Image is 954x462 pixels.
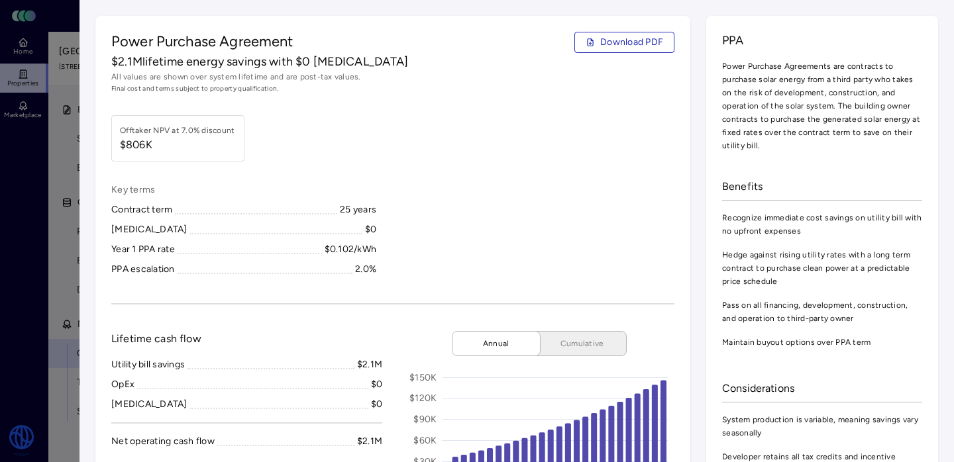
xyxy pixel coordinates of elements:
[722,173,922,201] div: Benefits
[111,434,215,449] div: Net operating cash flow
[111,357,185,372] div: Utility bill savings
[371,377,383,392] div: $0
[111,377,134,392] div: OpEx
[357,357,382,372] div: $2.1M
[722,413,922,439] span: System production is variable, meaning savings vary seasonally
[413,435,437,446] text: $60K
[120,137,235,153] span: $806K
[120,124,235,137] div: Offtaker NPV at 7.0% discount
[722,211,922,238] span: Recognize immediate cost savings on utility bill with no upfront expenses
[463,337,529,350] span: Annual
[111,397,187,412] div: [MEDICAL_DATA]
[111,203,172,217] div: Contract term
[325,242,377,257] div: $0.102/kWh
[574,32,674,53] button: Download PDF
[600,35,663,50] span: Download PDF
[549,337,615,350] span: Cumulative
[722,32,922,49] span: PPA
[365,222,377,237] div: $0
[340,203,376,217] div: 25 years
[111,83,674,94] span: Final cost and terms subject to property qualification.
[409,372,437,383] text: $150K
[409,393,437,404] text: $120K
[111,262,175,277] div: PPA escalation
[722,336,922,349] span: Maintain buyout options over PPA term
[722,60,922,152] span: Power Purchase Agreements are contracts to purchase solar energy from a third party who takes on ...
[722,375,922,402] div: Considerations
[111,222,187,237] div: [MEDICAL_DATA]
[111,183,376,197] span: Key terms
[111,331,201,347] span: Lifetime cash flow
[355,262,376,277] div: 2.0%
[371,397,383,412] div: $0
[722,299,922,325] span: Pass on all financing, development, construction, and operation to third-party owner
[413,414,437,425] text: $90K
[722,248,922,288] span: Hedge against rising utility rates with a long term contract to purchase clean power at a predict...
[357,434,382,449] div: $2.1M
[111,242,175,257] div: Year 1 PPA rate
[111,53,409,70] span: $2.1M lifetime energy savings with $0 [MEDICAL_DATA]
[111,70,674,83] span: All values are shown over system lifetime and are post-tax values.
[111,32,293,53] span: Power Purchase Agreement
